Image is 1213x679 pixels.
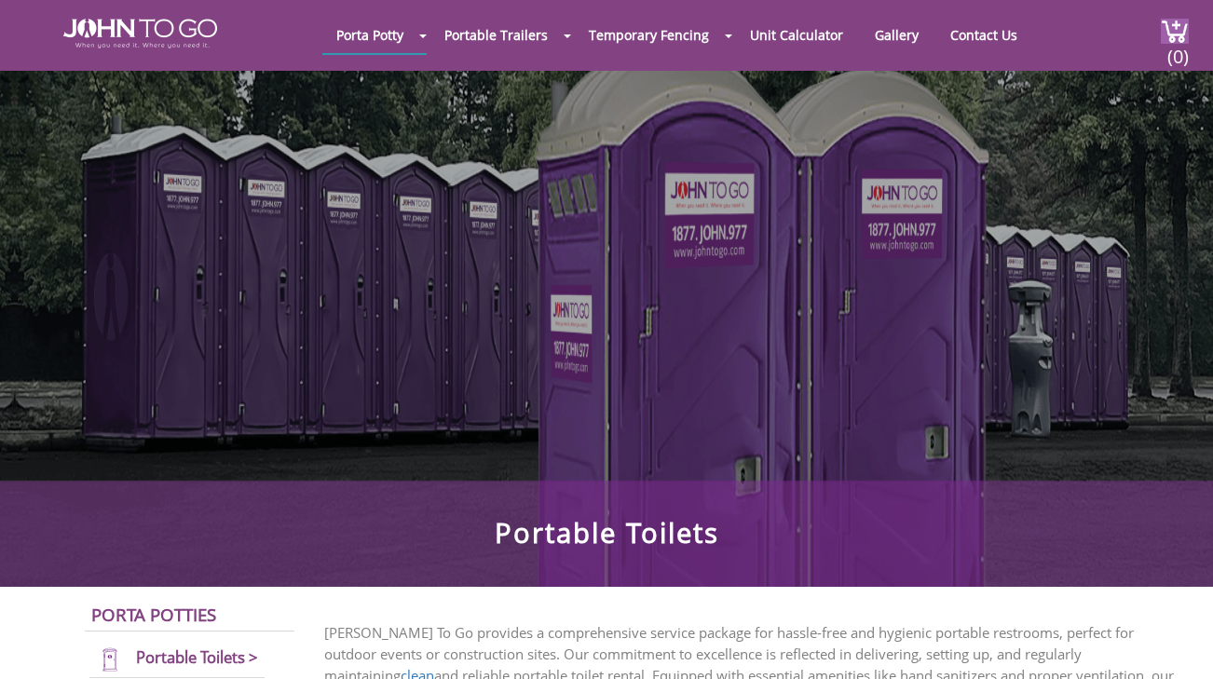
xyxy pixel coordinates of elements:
[861,17,933,53] a: Gallery
[91,603,216,626] a: Porta Potties
[1138,604,1213,679] button: Live Chat
[736,17,857,53] a: Unit Calculator
[89,647,129,672] img: portable-toilets-new.png
[136,646,258,668] a: Portable Toilets >
[430,17,562,53] a: Portable Trailers
[575,17,723,53] a: Temporary Fencing
[1161,19,1189,44] img: cart a
[322,17,417,53] a: Porta Potty
[936,17,1031,53] a: Contact Us
[63,19,217,48] img: JOHN to go
[1167,29,1190,69] span: (0)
